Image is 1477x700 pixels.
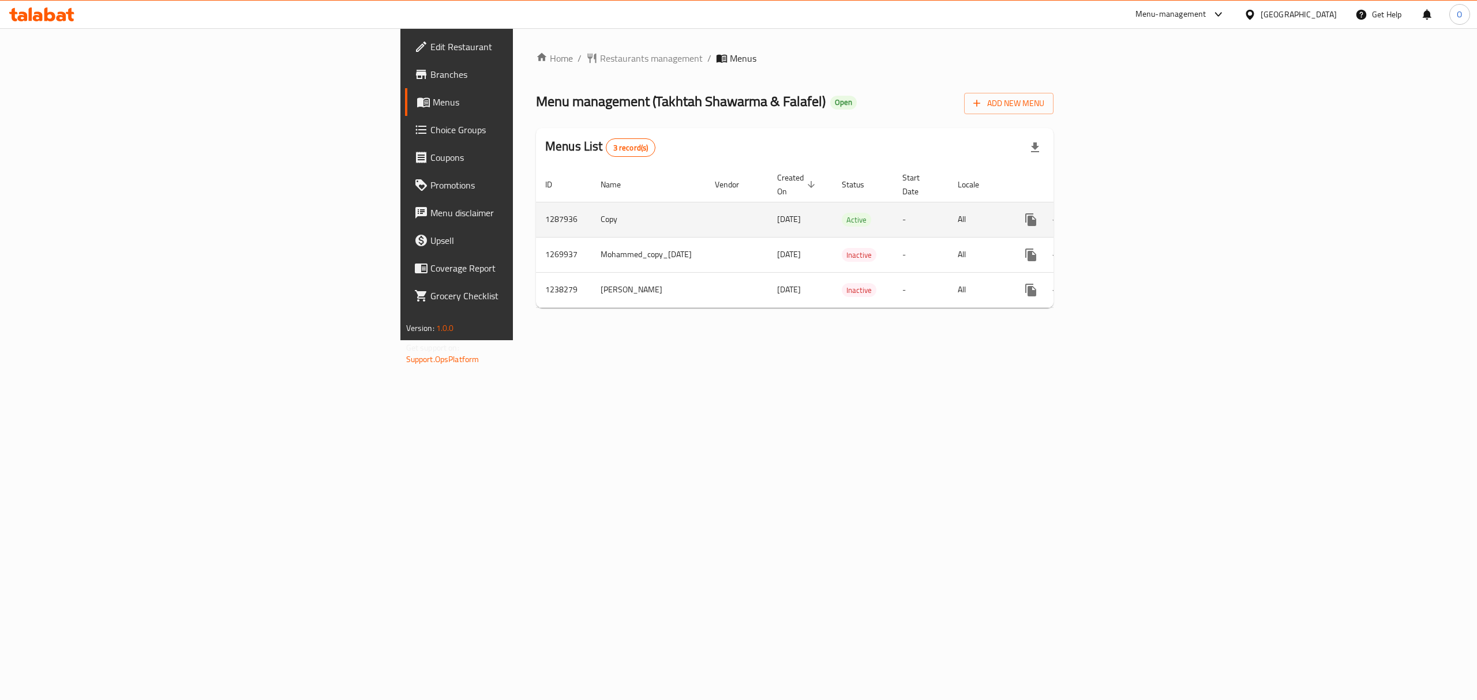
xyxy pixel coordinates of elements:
[430,123,638,137] span: Choice Groups
[1045,241,1073,269] button: Change Status
[715,178,754,191] span: Vendor
[430,40,638,54] span: Edit Restaurant
[893,237,949,272] td: -
[405,116,647,144] a: Choice Groups
[707,51,711,65] li: /
[536,51,1054,65] nav: breadcrumb
[591,202,706,237] td: Copy
[842,284,876,297] span: Inactive
[405,61,647,88] a: Branches
[545,138,655,157] h2: Menus List
[777,212,801,227] span: [DATE]
[902,171,935,198] span: Start Date
[842,248,876,262] div: Inactive
[433,95,638,109] span: Menus
[405,227,647,254] a: Upsell
[1017,206,1045,234] button: more
[973,96,1044,111] span: Add New Menu
[842,283,876,297] div: Inactive
[405,171,647,199] a: Promotions
[591,237,706,272] td: Mohammed_copy_[DATE]
[777,247,801,262] span: [DATE]
[1045,276,1073,304] button: Change Status
[964,93,1054,114] button: Add New Menu
[436,321,454,336] span: 1.0.0
[601,178,636,191] span: Name
[536,167,1137,308] table: enhanced table
[1021,134,1049,161] div: Export file
[591,272,706,307] td: [PERSON_NAME]
[777,171,819,198] span: Created On
[536,88,826,114] span: Menu management ( Takhtah Shawarma & Falafel )
[1261,8,1337,21] div: [GEOGRAPHIC_DATA]
[430,67,638,81] span: Branches
[406,352,479,367] a: Support.OpsPlatform
[606,142,655,153] span: 3 record(s)
[842,249,876,262] span: Inactive
[842,213,871,227] span: Active
[1008,167,1137,202] th: Actions
[949,272,1008,307] td: All
[405,144,647,171] a: Coupons
[893,272,949,307] td: -
[406,321,434,336] span: Version:
[430,178,638,192] span: Promotions
[430,261,638,275] span: Coverage Report
[893,202,949,237] td: -
[777,282,801,297] span: [DATE]
[830,96,857,110] div: Open
[405,33,647,61] a: Edit Restaurant
[430,206,638,220] span: Menu disclaimer
[1017,276,1045,304] button: more
[949,202,1008,237] td: All
[958,178,994,191] span: Locale
[730,51,756,65] span: Menus
[405,282,647,310] a: Grocery Checklist
[545,178,567,191] span: ID
[430,289,638,303] span: Grocery Checklist
[405,254,647,282] a: Coverage Report
[1135,7,1206,21] div: Menu-management
[830,97,857,107] span: Open
[606,138,656,157] div: Total records count
[600,51,703,65] span: Restaurants management
[430,234,638,247] span: Upsell
[430,150,638,164] span: Coupons
[405,199,647,227] a: Menu disclaimer
[842,178,879,191] span: Status
[1017,241,1045,269] button: more
[406,340,459,355] span: Get support on:
[949,237,1008,272] td: All
[1457,8,1462,21] span: O
[405,88,647,116] a: Menus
